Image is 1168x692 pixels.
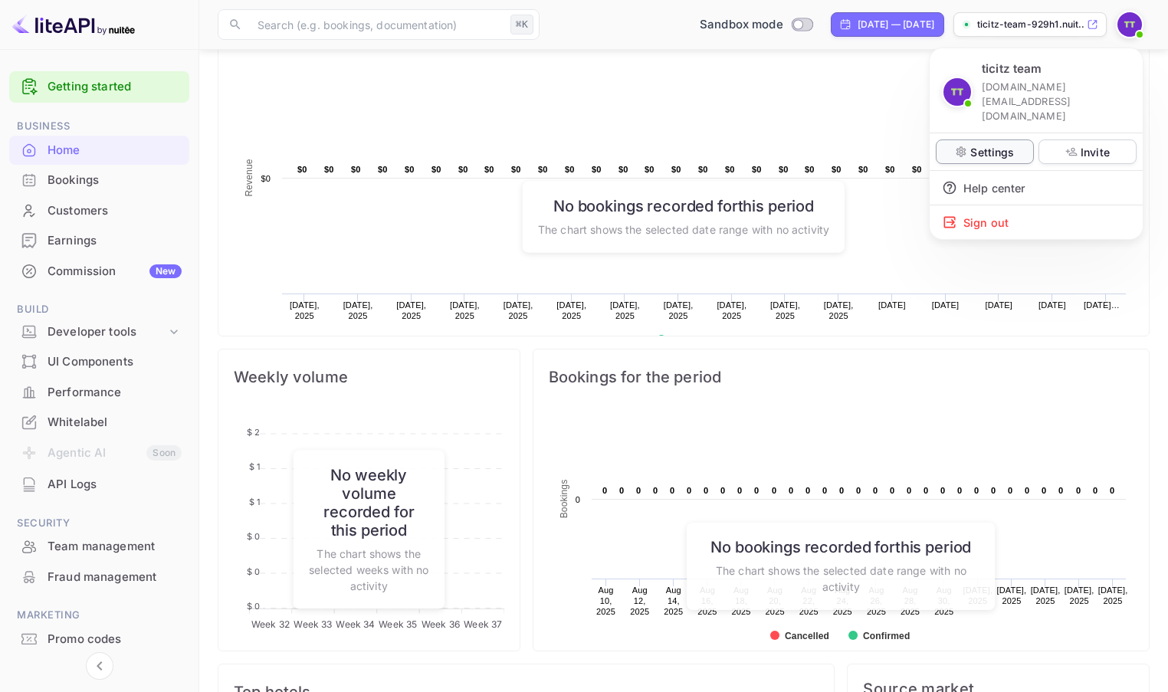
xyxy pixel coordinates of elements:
p: ticitz team [982,61,1042,78]
p: Invite [1081,144,1110,160]
p: [DOMAIN_NAME][EMAIL_ADDRESS][DOMAIN_NAME] [982,80,1130,124]
img: ticitz team [943,78,971,106]
div: Sign out [930,205,1143,239]
div: Help center [930,171,1143,205]
p: Settings [970,144,1014,160]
